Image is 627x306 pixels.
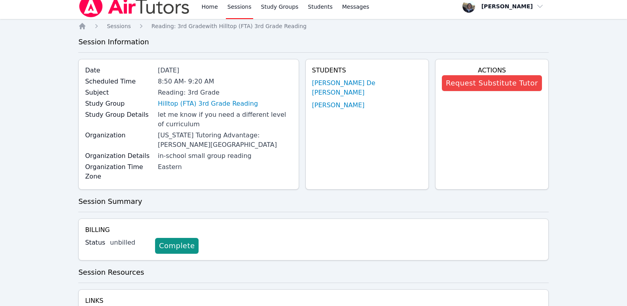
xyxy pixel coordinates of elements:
[85,225,542,235] h4: Billing
[107,23,131,29] span: Sessions
[158,131,292,150] div: [US_STATE] Tutoring Advantage: [PERSON_NAME][GEOGRAPHIC_DATA]
[85,77,153,86] label: Scheduled Time
[85,99,153,108] label: Study Group
[442,75,542,91] button: Request Substitute Tutor
[342,3,369,11] span: Messages
[152,22,307,30] a: Reading: 3rd Gradewith Hilltop (FTA) 3rd Grade Reading
[158,66,292,75] div: [DATE]
[158,99,258,108] a: Hilltop (FTA) 3rd Grade Reading
[155,238,199,254] a: Complete
[85,131,153,140] label: Organization
[85,66,153,75] label: Date
[85,151,153,161] label: Organization Details
[85,296,190,306] h4: Links
[312,66,422,75] h4: Students
[78,267,549,278] h3: Session Resources
[78,22,549,30] nav: Breadcrumb
[158,77,292,86] div: 8:50 AM - 9:20 AM
[158,110,292,129] div: let me know if you need a different level of curriculum
[312,101,365,110] a: [PERSON_NAME]
[85,162,153,181] label: Organization Time Zone
[158,162,292,172] div: Eastern
[158,151,292,161] div: in-school small group reading
[158,88,292,97] div: Reading: 3rd Grade
[107,22,131,30] a: Sessions
[85,238,105,247] label: Status
[110,238,149,247] div: unbilled
[152,23,307,29] span: Reading: 3rd Grade with Hilltop (FTA) 3rd Grade Reading
[78,36,549,48] h3: Session Information
[85,110,153,120] label: Study Group Details
[85,88,153,97] label: Subject
[312,78,422,97] a: [PERSON_NAME] De [PERSON_NAME]
[442,66,542,75] h4: Actions
[78,196,549,207] h3: Session Summary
